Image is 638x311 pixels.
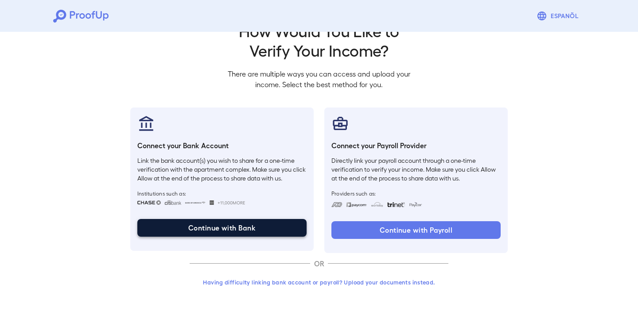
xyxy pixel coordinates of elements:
h6: Connect your Payroll Provider [331,140,501,151]
img: paycon.svg [408,202,422,207]
img: citibank.svg [164,200,181,205]
img: bankAccount.svg [137,115,155,132]
img: workday.svg [371,202,384,207]
img: payrollProvider.svg [331,115,349,132]
img: adp.svg [331,202,342,207]
p: There are multiple ways you can access and upload your income. Select the best method for you. [221,69,417,90]
img: paycom.svg [346,202,367,207]
button: Continue with Bank [137,219,307,237]
span: +11,000 More [218,199,245,206]
img: bankOfAmerica.svg [185,200,206,205]
span: Institutions such as: [137,190,307,197]
button: Having difficulty linking bank account or payroll? Upload your documents instead. [190,274,448,290]
h2: How Would You Like to Verify Your Income? [221,21,417,60]
p: Link the bank account(s) you wish to share for a one-time verification with the apartment complex... [137,156,307,183]
span: Providers such as: [331,190,501,197]
img: wellsfargo.svg [210,200,214,205]
h6: Connect your Bank Account [137,140,307,151]
p: OR [310,258,328,269]
button: Continue with Payroll [331,221,501,239]
button: Espanõl [533,7,585,25]
img: trinet.svg [387,202,405,207]
img: chase.svg [137,200,161,205]
p: Directly link your payroll account through a one-time verification to verify your income. Make su... [331,156,501,183]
